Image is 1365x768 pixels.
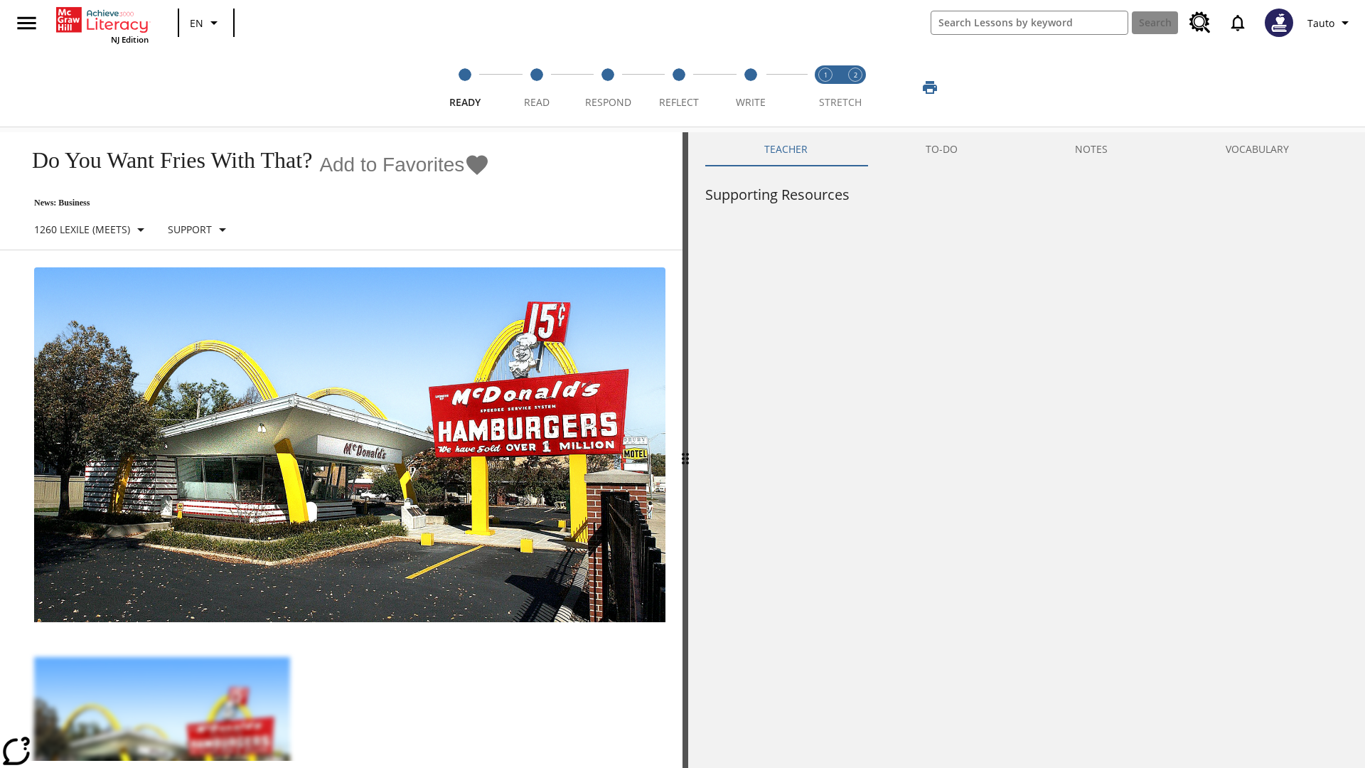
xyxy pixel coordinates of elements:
button: Write step 5 of 5 [710,48,792,127]
button: TO-DO [867,132,1017,166]
button: Select a new avatar [1256,4,1302,41]
button: Profile/Settings [1302,10,1359,36]
button: Reflect step 4 of 5 [638,48,720,127]
button: Stretch Respond step 2 of 2 [835,48,876,127]
h1: Do You Want Fries With That? [17,147,312,174]
button: Respond step 3 of 5 [567,48,649,127]
button: VOCABULARY [1167,132,1348,166]
p: Support [168,222,212,237]
div: Press Enter or Spacebar and then press right and left arrow keys to move the slider [682,132,688,768]
div: Instructional Panel Tabs [705,132,1348,166]
span: EN [190,16,203,31]
button: Open side menu [6,2,48,44]
span: STRETCH [819,95,862,109]
button: Language: EN, Select a language [183,10,229,36]
span: Tauto [1307,16,1334,31]
button: Read step 2 of 5 [495,48,577,127]
a: Notifications [1219,4,1256,41]
text: 2 [854,70,857,80]
input: search field [931,11,1128,34]
button: Stretch Read step 1 of 2 [805,48,846,127]
button: Select Lexile, 1260 Lexile (Meets) [28,217,155,242]
img: One of the first McDonald's stores, with the iconic red sign and golden arches. [34,267,665,623]
a: Resource Center, Will open in new tab [1181,4,1219,42]
span: Write [736,95,766,109]
div: Home [56,4,149,45]
text: 1 [824,70,828,80]
span: Reflect [659,95,699,109]
button: NOTES [1017,132,1167,166]
button: Scaffolds, Support [162,217,237,242]
button: Print [907,75,953,100]
span: Read [524,95,550,109]
button: Teacher [705,132,867,166]
div: activity [688,132,1365,768]
span: Add to Favorites [319,154,464,176]
p: 1260 Lexile (Meets) [34,222,130,237]
span: Respond [585,95,631,109]
button: Add to Favorites - Do You Want Fries With That? [319,152,490,177]
img: Avatar [1265,9,1293,37]
span: NJ Edition [111,34,149,45]
span: Ready [449,95,481,109]
button: Ready step 1 of 5 [424,48,506,127]
h6: Supporting Resources [705,183,1348,206]
p: News: Business [17,198,490,208]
